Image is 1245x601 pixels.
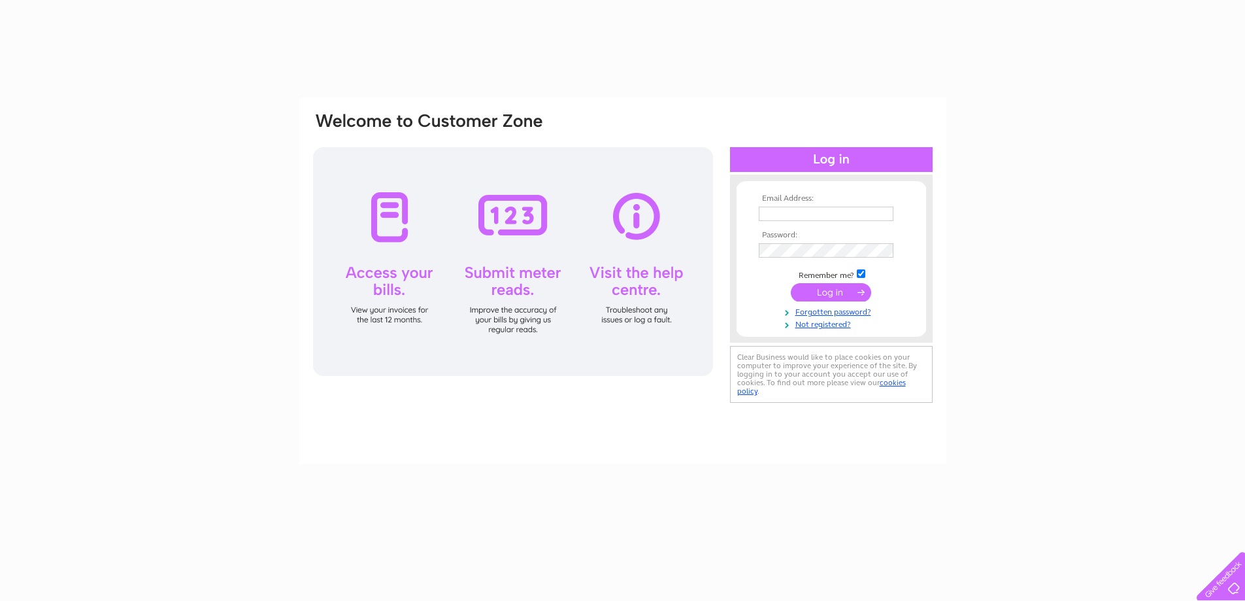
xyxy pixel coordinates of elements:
[791,283,871,301] input: Submit
[737,378,906,396] a: cookies policy
[730,346,933,403] div: Clear Business would like to place cookies on your computer to improve your experience of the sit...
[759,317,907,330] a: Not registered?
[755,267,907,281] td: Remember me?
[759,305,907,317] a: Forgotten password?
[755,231,907,240] th: Password:
[755,194,907,203] th: Email Address:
